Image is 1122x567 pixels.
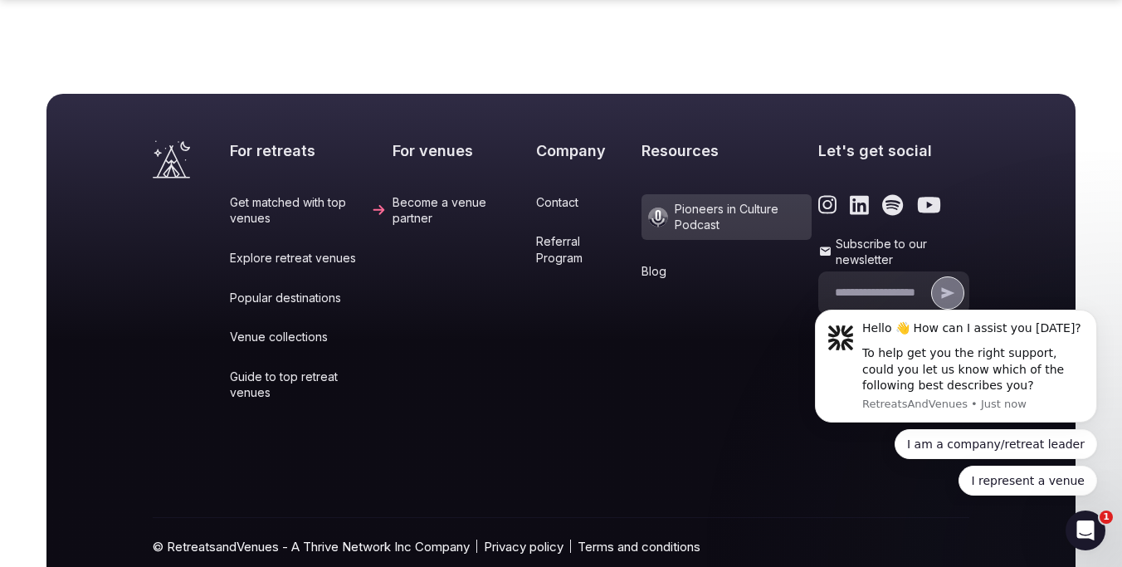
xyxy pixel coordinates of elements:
a: Popular destinations [230,290,386,306]
h2: Company [536,140,635,161]
h2: For venues [393,140,529,161]
h2: Resources [641,140,812,161]
a: Link to the retreats and venues Youtube page [917,194,941,216]
a: Link to the retreats and venues Spotify page [882,194,903,216]
a: Terms and conditions [578,538,700,555]
iframe: Intercom live chat [1066,511,1105,550]
h2: For retreats [230,140,386,161]
a: Link to the retreats and venues Instagram page [818,194,837,216]
a: Venue collections [230,329,386,345]
a: Get matched with top venues [230,194,386,227]
a: Link to the retreats and venues LinkedIn page [850,194,869,216]
a: Privacy policy [484,538,563,555]
a: Referral Program [536,233,635,266]
a: Pioneers in Culture Podcast [641,194,812,240]
iframe: Intercom notifications message [790,297,1122,506]
a: Blog [641,263,812,280]
h2: Let's get social [818,140,969,161]
a: Become a venue partner [393,194,529,227]
a: Guide to top retreat venues [230,369,386,401]
span: 1 [1100,511,1113,524]
a: Visit the homepage [153,140,190,178]
a: Contact [536,194,635,211]
a: Explore retreat venues [230,250,386,266]
label: Subscribe to our newsletter [818,236,969,268]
